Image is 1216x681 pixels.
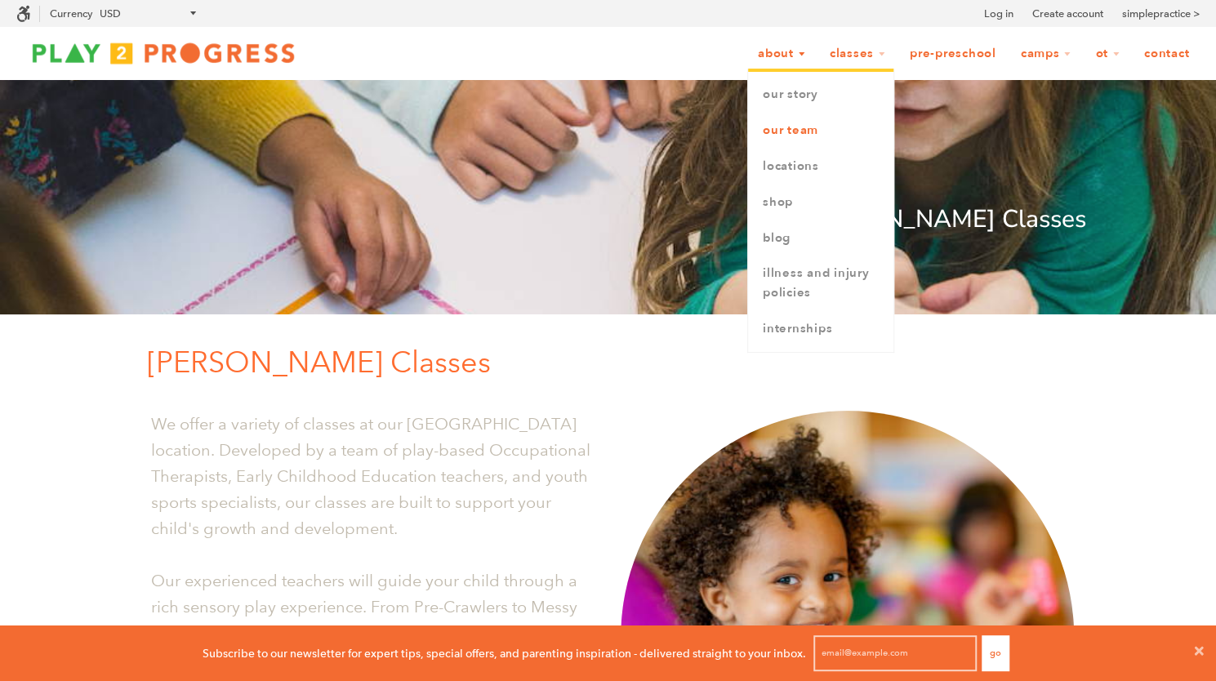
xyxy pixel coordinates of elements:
p: [PERSON_NAME] Classes [131,200,1086,239]
a: Create account [1032,6,1103,22]
a: Internships [748,311,893,347]
a: Illness and Injury Policies [748,256,893,311]
label: Currency [50,7,92,20]
a: Classes [819,38,896,69]
img: Play2Progress logo [16,37,310,69]
a: Log in [984,6,1013,22]
a: Contact [1134,38,1200,69]
a: Our Team [748,113,893,149]
a: simplepractice > [1122,6,1200,22]
a: Shop [748,185,893,220]
button: Go [982,635,1009,671]
a: OT [1085,38,1130,69]
p: [PERSON_NAME] Classes [147,339,1086,386]
a: About [747,38,816,69]
input: email@example.com [813,635,977,671]
a: Our Story [748,77,893,113]
a: Blog [748,220,893,256]
a: Pre-Preschool [899,38,1007,69]
a: Camps [1010,38,1082,69]
p: Our experienced teachers will guide your child through a rich sensory play experience. From Pre-C... [151,567,596,672]
a: Locations [748,149,893,185]
p: We offer a variety of classes at our [GEOGRAPHIC_DATA] location. Developed by a team of play-base... [151,411,596,541]
p: Subscribe to our newsletter for expert tips, special offers, and parenting inspiration - delivere... [203,644,806,662]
